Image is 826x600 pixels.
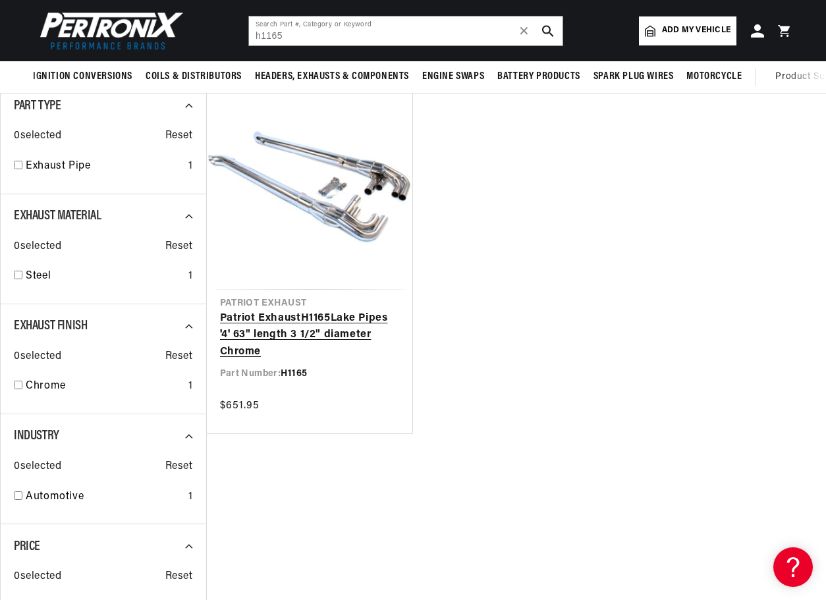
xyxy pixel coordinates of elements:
span: 0 selected [14,238,61,256]
span: Reset [165,128,193,145]
span: 0 selected [14,128,61,145]
span: Engine Swaps [422,70,484,84]
a: Automotive [26,489,183,506]
a: Exhaust Pipe [26,158,183,175]
a: Chrome [26,378,183,395]
summary: Coils & Distributors [139,61,248,92]
span: Reset [165,458,193,476]
span: Reset [165,348,193,366]
div: 1 [188,158,193,175]
div: 1 [188,268,193,285]
input: Search Part #, Category or Keyword [249,16,563,45]
span: Exhaust Material [14,209,101,223]
a: Patriot ExhaustH1165Lake Pipes '4' 63" length 3 1/2" diameter Chrome [220,310,400,361]
div: 1 [188,378,193,395]
span: 0 selected [14,568,61,586]
summary: Engine Swaps [416,61,491,92]
span: Reset [165,568,193,586]
div: 1 [188,489,193,506]
span: 0 selected [14,458,61,476]
span: Headers, Exhausts & Components [255,70,409,84]
span: 0 selected [14,348,61,366]
span: Industry [14,429,59,443]
span: Spark Plug Wires [593,70,674,84]
a: Steel [26,268,183,285]
span: Coils & Distributors [146,70,242,84]
summary: Ignition Conversions [33,61,139,92]
summary: Headers, Exhausts & Components [248,61,416,92]
span: Motorcycle [686,70,742,84]
span: Exhaust Finish [14,319,87,333]
span: Reset [165,238,193,256]
span: Add my vehicle [662,24,730,37]
summary: Motorcycle [680,61,748,92]
summary: Spark Plug Wires [587,61,680,92]
span: Part Type [14,99,61,113]
img: Pertronix [33,8,184,53]
a: Add my vehicle [639,16,736,45]
span: Price [14,540,40,553]
button: search button [534,16,563,45]
span: Battery Products [497,70,580,84]
summary: Battery Products [491,61,587,92]
span: Ignition Conversions [33,70,132,84]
